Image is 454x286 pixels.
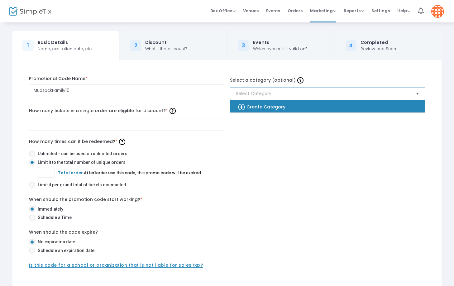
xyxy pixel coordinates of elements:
[130,40,141,51] div: 2
[35,247,94,254] span: Schedule an expiration date
[29,75,224,82] label: Promotional Code Name
[371,3,390,19] span: Settings
[29,138,127,145] span: How many times can it be redeemed?
[29,196,142,203] label: When should the promotion code start working?
[29,262,203,268] span: Is this code for a school or organization that is not liable for sales tax?
[397,8,410,14] span: Help
[94,170,96,176] span: 1
[145,39,187,46] div: Discount
[145,46,187,52] div: What's the discount?
[310,8,336,14] span: Marketing
[35,182,126,188] span: Limit it per grand total of tickets discounted
[29,229,98,236] label: When should the code expire?
[236,90,413,97] input: Select Category
[243,3,259,19] span: Venues
[58,170,201,176] span: After order use this code, this promo code will be expired
[344,8,364,14] span: Reports
[35,159,126,166] span: Limit it to the total number of unique orders
[38,46,92,52] div: Name, expiration date, etc
[266,3,280,19] span: Events
[38,39,92,46] div: Basic Details
[35,150,127,157] span: Unlimited - can be used on unlimited orders
[246,104,285,110] b: Create Category
[361,39,400,46] div: Completed
[288,3,303,19] span: Orders
[297,77,303,83] img: question-mark
[22,40,34,51] div: 1
[35,214,72,221] span: Schedule a Time
[253,46,308,52] div: Which events is it valid on?
[58,170,84,176] span: Total order.
[119,139,125,145] img: question-mark
[29,106,224,116] label: How many tickets in a single order are eligible for discount?
[230,75,425,85] label: Select a category (optional)
[170,108,176,114] img: question-mark
[29,84,224,97] input: Enter Promo Code
[238,40,249,51] div: 3
[413,87,422,100] button: Select
[253,39,308,46] div: Events
[346,40,357,51] div: 4
[35,239,75,245] span: No expiration date
[210,8,236,14] span: Box Office
[35,206,63,212] span: Immediately
[361,46,400,52] div: Review and Submit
